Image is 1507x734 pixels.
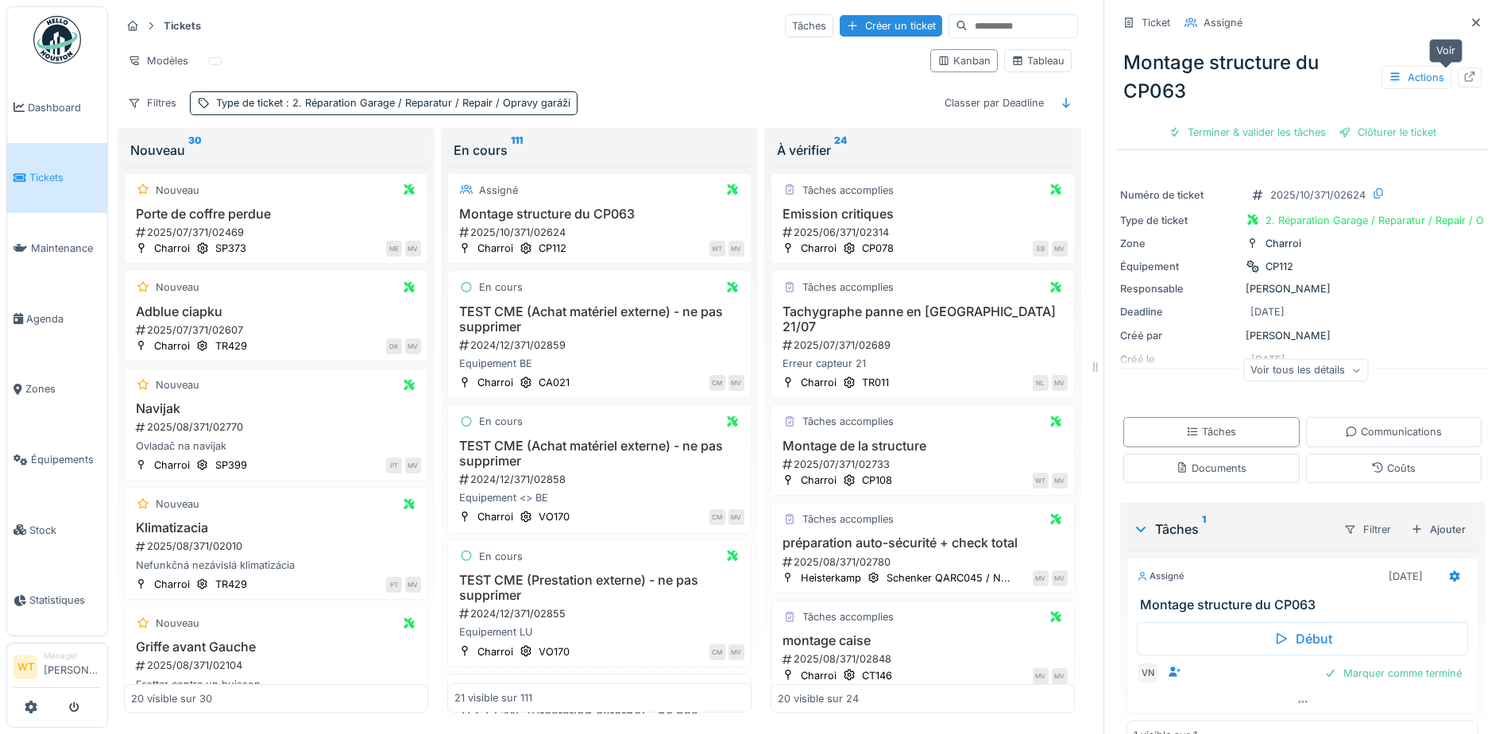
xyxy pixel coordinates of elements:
[188,141,202,160] sup: 30
[458,606,744,621] div: 2024/12/371/02855
[26,311,101,326] span: Agenda
[7,284,107,354] a: Agenda
[539,509,570,524] div: VO170
[1133,520,1331,539] div: Tâches
[1137,570,1184,583] div: Assigné
[44,650,101,684] li: [PERSON_NAME]
[458,338,744,353] div: 2024/12/371/02859
[802,609,894,624] div: Tâches accomplies
[131,401,421,416] h3: Navijak
[134,539,421,554] div: 2025/08/371/02010
[781,457,1068,472] div: 2025/07/371/02733
[454,207,744,222] h3: Montage structure du CP063
[28,100,101,115] span: Dashboard
[862,241,894,256] div: CP078
[405,338,421,354] div: MV
[1120,213,1239,228] div: Type de ticket
[777,141,1068,160] div: À vérifier
[156,183,199,198] div: Nouveau
[25,381,101,396] span: Zones
[215,241,246,256] div: SP373
[131,520,421,535] h3: Klimatizacia
[539,241,566,256] div: CP112
[1162,122,1332,143] div: Terminer & valider les tâches
[44,650,101,662] div: Manager
[131,639,421,655] h3: Griffe avant Gauche
[778,690,859,705] div: 20 visible sur 24
[1120,328,1485,343] div: [PERSON_NAME]
[511,141,523,160] sup: 111
[31,241,101,256] span: Maintenance
[477,644,513,659] div: Charroi
[778,304,1068,334] h3: Tachygraphe panne en [GEOGRAPHIC_DATA] 21/07
[1371,461,1416,476] div: Coûts
[1033,473,1049,489] div: WT
[802,512,894,527] div: Tâches accomplies
[479,549,523,564] div: En cours
[728,644,744,660] div: MV
[1137,662,1159,684] div: VN
[131,690,212,705] div: 20 visible sur 30
[802,280,894,295] div: Tâches accomplies
[31,452,101,467] span: Équipements
[1429,39,1463,62] div: Voir
[7,354,107,425] a: Zones
[134,323,421,338] div: 2025/07/371/02607
[131,207,421,222] h3: Porte de coffre perdue
[131,304,421,319] h3: Adblue ciapku
[454,490,744,505] div: Equipement <> BE
[1265,259,1293,274] div: CP112
[862,668,892,683] div: CT146
[781,225,1068,240] div: 2025/06/371/02314
[1120,281,1239,296] div: Responsable
[154,577,190,592] div: Charroi
[7,143,107,214] a: Tickets
[7,495,107,566] a: Stock
[454,690,532,705] div: 21 visible sur 111
[134,419,421,435] div: 2025/08/371/02770
[781,554,1068,570] div: 2025/08/371/02780
[405,241,421,257] div: MV
[709,241,725,257] div: WT
[778,438,1068,454] h3: Montage de la structure
[454,438,744,469] h3: TEST CME (Achat matériel externe) - ne pas supprimer
[7,566,107,636] a: Statistiques
[801,241,837,256] div: Charroi
[802,183,894,198] div: Tâches accomplies
[862,375,889,390] div: TR011
[215,577,247,592] div: TR429
[887,570,1010,585] div: Schenker QARC045 / N...
[1243,359,1368,382] div: Voir tous les détails
[29,523,101,538] span: Stock
[477,375,513,390] div: Charroi
[1011,53,1065,68] div: Tableau
[801,375,837,390] div: Charroi
[29,170,101,185] span: Tickets
[1332,122,1443,143] div: Clôturer le ticket
[778,356,1068,371] div: Erreur capteur 21
[801,473,837,488] div: Charroi
[1052,570,1068,586] div: MV
[454,141,745,160] div: En cours
[157,18,207,33] strong: Tickets
[1337,518,1398,541] div: Filtrer
[7,213,107,284] a: Maintenance
[1052,668,1068,684] div: MV
[7,72,107,143] a: Dashboard
[709,509,725,525] div: CM
[454,624,744,639] div: Equipement LU
[1142,15,1170,30] div: Ticket
[778,633,1068,648] h3: montage caise
[1250,304,1285,319] div: [DATE]
[131,558,421,573] div: Nefunkčná nezávislá klimatizácia
[1052,473,1068,489] div: MV
[1345,424,1442,439] div: Communications
[454,573,744,603] h3: TEST CME (Prestation externe) - ne pas supprimer
[1265,236,1301,251] div: Charroi
[1140,597,1471,612] h3: Montage structure du CP063
[781,338,1068,353] div: 2025/07/371/02689
[477,241,513,256] div: Charroi
[405,577,421,593] div: MV
[156,616,199,631] div: Nouveau
[1033,375,1049,391] div: NL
